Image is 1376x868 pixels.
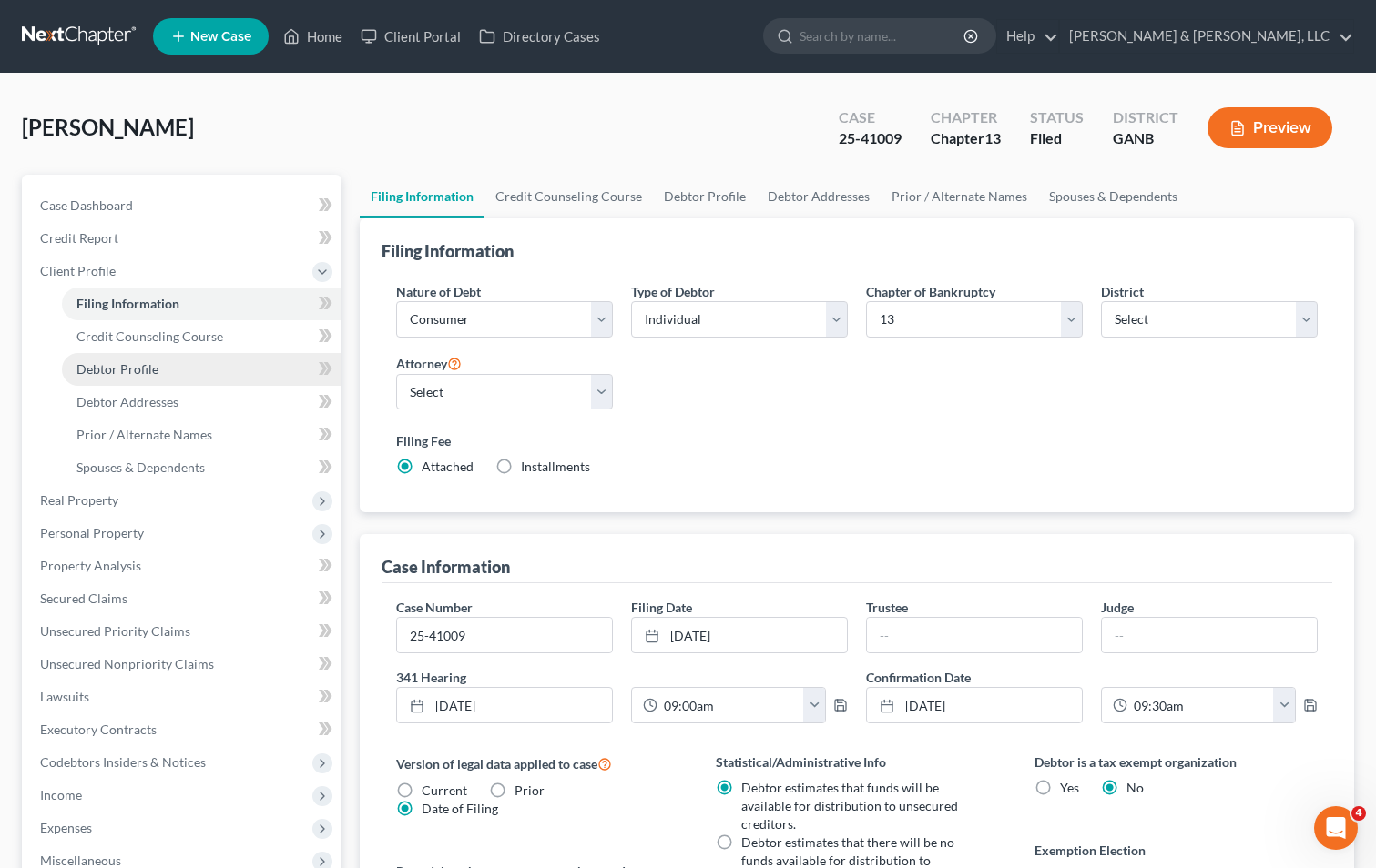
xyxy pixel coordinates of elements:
[40,197,133,213] span: Case Dashboard
[62,386,341,419] a: Debtor Addresses
[274,20,352,53] a: Home
[25,713,341,746] a: Executory Contracts
[25,648,341,681] a: Unsecured Nonpriority Claims
[741,780,958,832] span: Debtor estimates that funds will be available for distribution to unsecured creditors.
[757,175,881,218] a: Debtor Addresses
[1113,107,1178,128] div: District
[1208,107,1332,148] button: Preview
[397,688,612,722] a: [DATE]
[76,361,158,377] span: Debtor Profile
[1035,841,1318,860] label: Exemption Election
[382,240,514,262] div: Filing Information
[1030,107,1084,128] div: Status
[1127,688,1275,722] input: -- : --
[40,754,206,770] span: Codebtors Insiders & Notices
[76,427,212,442] span: Prior / Alternate Names
[40,623,190,639] span: Unsecured Priority Claims
[40,492,118,508] span: Real Property
[352,20,470,53] a: Client Portal
[25,582,341,615] a: Secured Claims
[40,525,144,540] span: Personal Property
[76,328,223,344] span: Credit Counseling Course
[396,352,462,374] label: Attorney
[76,459,205,475] span: Spouses & Dependents
[62,288,341,320] a: Filing Information
[40,590,127,606] span: Secured Claims
[397,618,612,652] input: Enter case number...
[422,459,474,474] span: Attached
[997,20,1058,53] a: Help
[396,431,1318,450] label: Filing Fee
[857,668,1327,687] label: Confirmation Date
[866,598,908,617] label: Trustee
[521,459,590,474] span: Installments
[40,722,157,737] span: Executory Contracts
[931,107,1001,128] div: Chapter
[867,688,1082,722] a: [DATE]
[653,175,757,218] a: Debtor Profile
[631,598,692,617] label: Filing Date
[1126,780,1144,795] span: No
[984,129,1001,146] span: 13
[62,353,341,386] a: Debtor Profile
[866,282,995,301] label: Chapter of Bankruptcy
[1351,806,1366,821] span: 4
[40,656,214,671] span: Unsecured Nonpriority Claims
[360,175,484,218] a: Filing Information
[1035,752,1318,772] label: Debtor is a tax exempt organization
[839,107,902,128] div: Case
[1060,20,1353,53] a: [PERSON_NAME] & [PERSON_NAME], LLC
[62,451,341,484] a: Spouses & Dependents
[382,556,510,578] div: Case Information
[40,853,121,868] span: Miscellaneous
[22,114,194,140] span: [PERSON_NAME]
[40,230,118,246] span: Credit Report
[422,782,467,798] span: Current
[1038,175,1188,218] a: Spouses & Dependents
[190,30,251,44] span: New Case
[839,128,902,149] div: 25-41009
[396,598,473,617] label: Case Number
[657,688,805,722] input: -- : --
[387,668,857,687] label: 341 Hearing
[76,394,178,409] span: Debtor Addresses
[76,296,179,311] span: Filing Information
[1113,128,1178,149] div: GANB
[25,681,341,713] a: Lawsuits
[25,550,341,582] a: Property Analysis
[40,787,82,802] span: Income
[515,782,545,798] span: Prior
[631,282,715,301] label: Type of Debtor
[25,222,341,255] a: Credit Report
[1030,128,1084,149] div: Filed
[632,618,847,652] a: [DATE]
[40,820,92,835] span: Expenses
[40,263,116,278] span: Client Profile
[470,20,609,53] a: Directory Cases
[931,128,1001,149] div: Chapter
[881,175,1038,218] a: Prior / Alternate Names
[25,615,341,648] a: Unsecured Priority Claims
[62,419,341,451] a: Prior / Alternate Names
[396,282,481,301] label: Nature of Debt
[867,618,1082,652] input: --
[716,752,999,772] label: Statistical/Administrative Info
[1101,282,1144,301] label: District
[1101,598,1134,617] label: Judge
[40,558,141,573] span: Property Analysis
[1060,780,1079,795] span: Yes
[62,320,341,353] a: Credit Counseling Course
[1102,618,1317,652] input: --
[40,689,89,704] span: Lawsuits
[1314,806,1358,850] iframe: Intercom live chat
[25,189,341,222] a: Case Dashboard
[484,175,653,218] a: Credit Counseling Course
[800,19,966,53] input: Search by name...
[422,801,498,816] span: Date of Filing
[396,752,679,774] label: Version of legal data applied to case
